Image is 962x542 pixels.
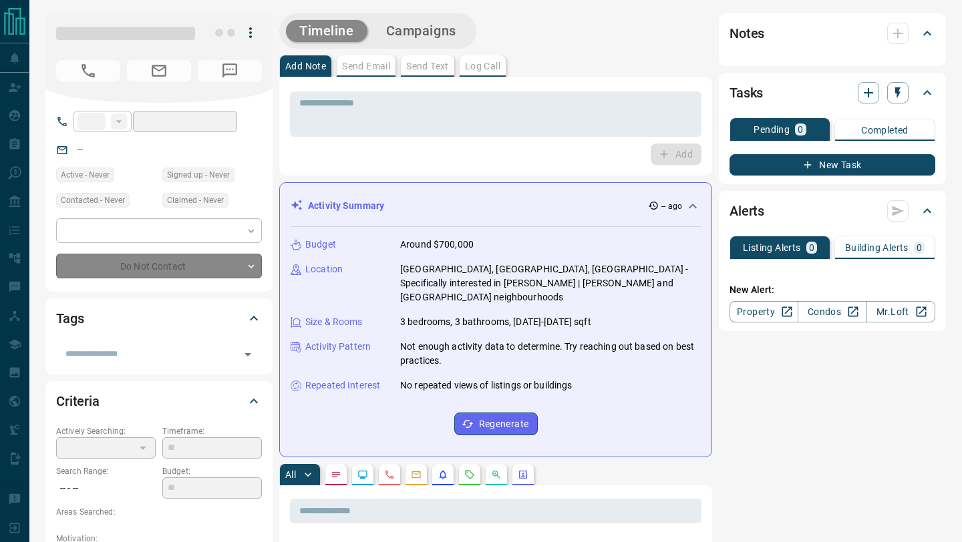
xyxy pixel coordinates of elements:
span: Contacted - Never [61,194,125,207]
p: Budget: [162,465,262,477]
p: Actively Searching: [56,425,156,437]
p: Listing Alerts [743,243,801,252]
h2: Tasks [730,82,763,103]
a: Mr.Loft [866,301,935,322]
button: New Task [730,154,935,176]
svg: Requests [464,469,475,480]
p: Search Range: [56,465,156,477]
p: Repeated Interest [305,378,380,392]
p: [GEOGRAPHIC_DATA], [GEOGRAPHIC_DATA], [GEOGRAPHIC_DATA] - Specifically interested in [PERSON_NAME... [400,262,701,304]
p: Location [305,262,343,276]
div: Tasks [730,77,935,109]
svg: Notes [331,469,341,480]
svg: Agent Actions [518,469,528,480]
p: Building Alerts [845,243,909,252]
h2: Alerts [730,200,764,222]
button: Open [238,345,257,364]
h2: Tags [56,308,84,329]
p: Add Note [285,61,326,71]
p: Areas Searched: [56,506,262,518]
button: Campaigns [373,20,470,42]
p: 3 bedrooms, 3 bathrooms, [DATE]-[DATE] sqft [400,315,591,329]
button: Timeline [286,20,367,42]
p: Size & Rooms [305,315,363,329]
svg: Listing Alerts [438,469,448,480]
p: Timeframe: [162,425,262,437]
p: New Alert: [730,283,935,297]
p: All [285,470,296,479]
span: Active - Never [61,168,110,182]
p: -- - -- [56,477,156,499]
div: Tags [56,302,262,334]
p: Completed [861,125,909,135]
p: Activity Summary [308,199,384,213]
h2: Notes [730,23,764,44]
p: 0 [798,125,803,134]
p: Around $700,000 [400,238,474,252]
p: Pending [754,125,790,134]
svg: Calls [384,469,395,480]
div: Alerts [730,195,935,227]
div: Notes [730,17,935,49]
div: Activity Summary-- ago [291,194,701,218]
span: Claimed - Never [167,194,224,207]
span: Signed up - Never [167,168,230,182]
p: Not enough activity data to determine. Try reaching out based on best practices. [400,340,701,368]
button: Regenerate [454,413,538,435]
p: Budget [305,238,336,252]
svg: Emails [411,469,422,480]
a: Property [730,301,798,322]
a: Condos [798,301,866,322]
p: 0 [809,243,814,252]
p: -- ago [661,200,682,212]
a: -- [77,144,83,155]
h2: Criteria [56,390,100,412]
span: No Number [56,60,120,81]
p: Activity Pattern [305,340,371,354]
span: No Number [198,60,262,81]
p: 0 [917,243,922,252]
p: No repeated views of listings or buildings [400,378,573,392]
svg: Lead Browsing Activity [357,469,368,480]
div: Criteria [56,385,262,417]
span: No Email [127,60,191,81]
div: Do Not Contact [56,254,262,278]
svg: Opportunities [491,469,502,480]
